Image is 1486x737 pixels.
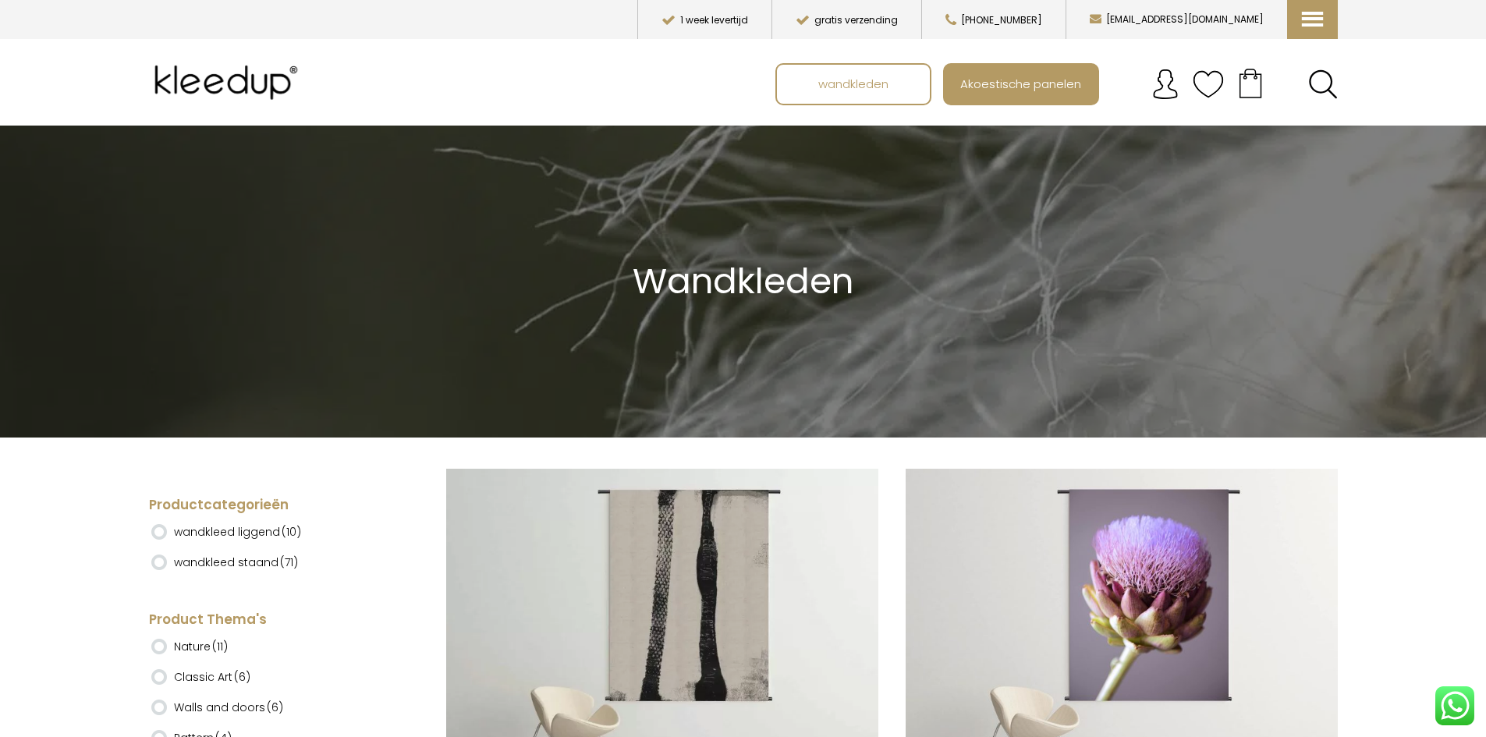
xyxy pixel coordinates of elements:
[280,555,298,570] span: (71)
[1150,69,1181,100] img: account.svg
[1308,69,1338,99] a: Search
[212,639,228,654] span: (11)
[174,694,283,721] label: Walls and doors
[174,549,298,576] label: wandkleed staand
[174,519,301,545] label: wandkleed liggend
[174,664,250,690] label: Classic Art
[777,65,930,104] a: wandkleden
[149,611,387,629] h4: Product Thema's
[952,69,1090,98] span: Akoestische panelen
[1193,69,1224,100] img: verlanglijstje.svg
[149,496,387,515] h4: Productcategorieën
[945,65,1098,104] a: Akoestische panelen
[633,257,853,306] span: Wandkleden
[234,669,250,685] span: (6)
[267,700,283,715] span: (6)
[149,51,310,114] img: Kleedup
[282,524,301,540] span: (10)
[174,633,228,660] label: Nature
[810,69,897,98] span: wandkleden
[775,63,1349,105] nav: Main menu
[1224,63,1277,102] a: Your cart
